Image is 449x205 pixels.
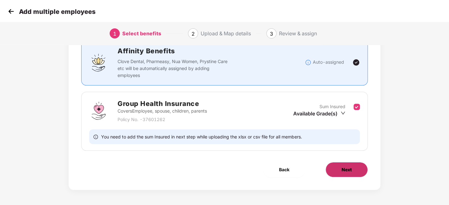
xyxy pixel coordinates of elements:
span: down [341,111,345,115]
img: svg+xml;base64,PHN2ZyBpZD0iVGljay0yNHgyNCIgeG1sbnM9Imh0dHA6Ly93d3cudzMub3JnLzIwMDAvc3ZnIiB3aWR0aD... [352,59,360,66]
div: Upload & Map details [201,28,251,38]
p: Covers Employee, spouse, children, parents [118,108,207,114]
button: Next [325,162,368,177]
p: Sum Insured [319,103,345,110]
p: Policy No. - 37601262 [118,116,207,123]
img: svg+xml;base64,PHN2ZyBpZD0iSW5mb18tXzMyeDMyIiBkYXRhLW5hbWU9IkluZm8gLSAzMngzMiIgeG1sbnM9Imh0dHA6Ly... [305,59,311,66]
span: info-circle [94,134,98,140]
button: Back [263,162,305,177]
h2: Group Health Insurance [118,98,207,109]
img: svg+xml;base64,PHN2ZyBpZD0iQWZmaW5pdHlfQmVuZWZpdHMiIGRhdGEtbmFtZT0iQWZmaW5pdHkgQmVuZWZpdHMiIHhtbG... [89,53,108,72]
span: Back [279,166,289,173]
div: Select benefits [122,28,161,38]
h2: Affinity Benefits [118,46,305,56]
p: Add multiple employees [19,8,95,15]
p: Auto-assigned [313,59,344,66]
span: Next [342,166,352,173]
p: Clove Dental, Pharmeasy, Nua Women, Prystine Care etc will be automatically assigned by adding em... [118,58,230,79]
img: svg+xml;base64,PHN2ZyBpZD0iR3JvdXBfSGVhbHRoX0luc3VyYW5jZSIgZGF0YS1uYW1lPSJHcm91cCBIZWFsdGggSW5zdX... [89,101,108,120]
span: 2 [191,31,195,37]
div: Review & assign [279,28,317,38]
span: 3 [270,31,273,37]
span: You need to add the sum Insured in next step while uploading the xlsx or csv file for all members. [101,134,302,140]
div: Available Grade(s) [293,110,345,117]
img: svg+xml;base64,PHN2ZyB4bWxucz0iaHR0cDovL3d3dy53My5vcmcvMjAwMC9zdmciIHdpZHRoPSIzMCIgaGVpZ2h0PSIzMC... [6,7,16,16]
span: 1 [113,31,116,37]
